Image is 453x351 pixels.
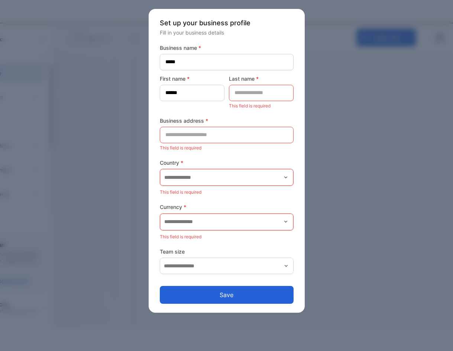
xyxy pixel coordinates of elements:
label: Team size [160,248,294,255]
p: Set up your business profile [160,18,294,28]
p: This field is required [160,187,294,197]
label: Business address [160,117,294,125]
p: This field is required [229,101,294,111]
p: This field is required [160,143,294,153]
label: Business name [160,44,294,52]
label: Currency [160,203,294,211]
p: Fill in your business details [160,29,294,36]
button: Save [160,286,294,304]
p: This field is required [160,232,294,242]
label: Country [160,159,294,167]
label: Last name [229,75,294,83]
label: First name [160,75,224,83]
